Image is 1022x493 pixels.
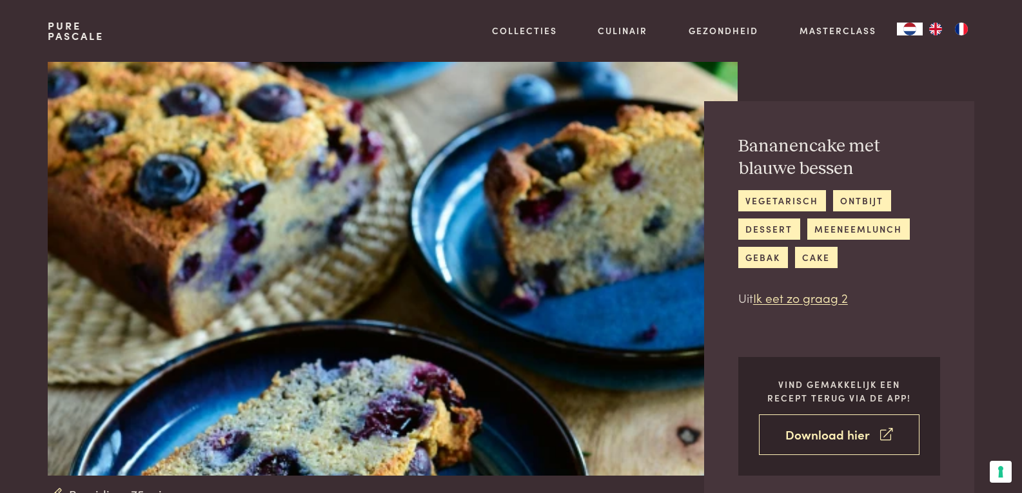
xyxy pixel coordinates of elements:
a: Download hier [759,414,919,455]
a: EN [923,23,948,35]
a: ontbijt [833,190,891,211]
a: meeneemlunch [807,218,910,240]
p: Vind gemakkelijk een recept terug via de app! [759,378,919,404]
a: Culinair [598,24,647,37]
aside: Language selected: Nederlands [897,23,974,35]
a: Masterclass [800,24,876,37]
a: PurePascale [48,21,104,41]
div: Language [897,23,923,35]
a: gebak [738,247,788,268]
a: NL [897,23,923,35]
button: Uw voorkeuren voor toestemming voor trackingtechnologieën [990,461,1012,483]
a: vegetarisch [738,190,826,211]
ul: Language list [923,23,974,35]
h2: Bananencake met blauwe bessen [738,135,940,180]
a: Collecties [492,24,557,37]
a: dessert [738,218,800,240]
a: FR [948,23,974,35]
img: Bananencake met blauwe bessen [48,62,737,476]
a: Ik eet zo graag 2 [753,289,848,306]
a: Gezondheid [689,24,758,37]
a: cake [795,247,838,268]
p: Uit [738,289,940,307]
